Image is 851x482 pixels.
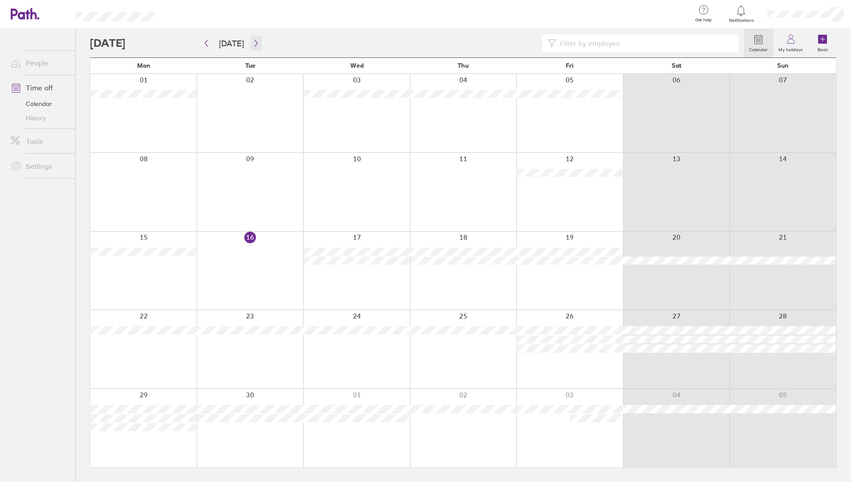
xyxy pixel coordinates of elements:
span: Sat [672,62,681,69]
a: Calendar [744,29,773,57]
span: Sun [777,62,789,69]
a: Calendar [4,97,75,111]
span: Wed [350,62,364,69]
span: Mon [137,62,150,69]
label: Calendar [744,45,773,53]
a: Tools [4,132,75,150]
a: People [4,54,75,72]
label: Book [812,45,833,53]
span: Get help [689,17,718,23]
span: Tue [245,62,255,69]
label: My holidays [773,45,808,53]
input: Filter by employee [556,35,733,52]
a: My holidays [773,29,808,57]
a: Notifications [727,4,756,23]
a: History [4,111,75,125]
a: Settings [4,157,75,175]
a: Time off [4,79,75,97]
button: [DATE] [212,36,251,51]
span: Fri [566,62,574,69]
a: Book [808,29,837,57]
span: Notifications [727,18,756,23]
span: Thu [458,62,469,69]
